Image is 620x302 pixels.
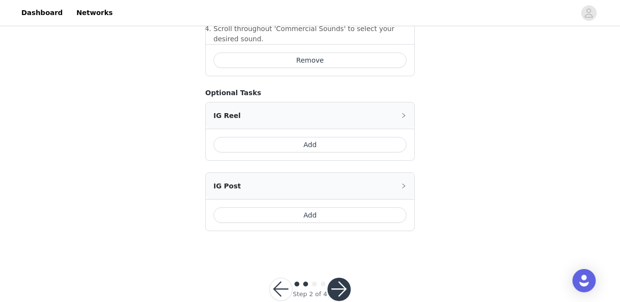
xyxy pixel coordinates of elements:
div: icon: rightIG Post [206,173,414,199]
div: avatar [584,5,593,21]
button: Add [213,137,407,152]
h4: Optional Tasks [205,88,415,98]
div: Open Intercom Messenger [572,269,596,292]
i: icon: right [401,183,407,189]
a: Networks [70,2,118,24]
li: ​Scroll throughout 'Commercial Sounds' to select your desired sound. [213,24,407,44]
a: Dashboard [16,2,68,24]
button: Remove [213,52,407,68]
div: icon: rightIG Reel [206,102,414,129]
div: Step 2 of 4 [293,289,327,299]
button: Add [213,207,407,223]
i: icon: right [401,113,407,118]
